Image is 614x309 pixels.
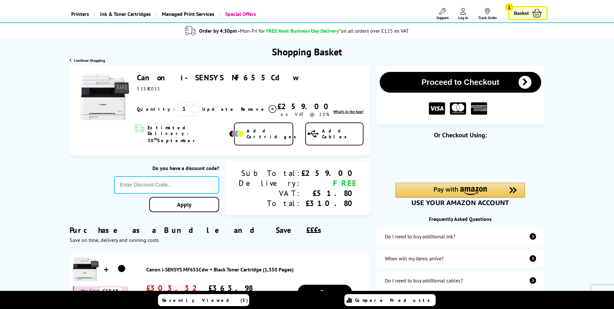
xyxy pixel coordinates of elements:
[146,283,202,293] span: £303.32
[239,188,301,198] div: VAT:
[429,102,445,115] img: VISA
[240,28,265,34] span: Mon-Fri for
[137,73,299,83] a: Canon i-SENSYS MF655Cdw
[199,28,265,34] span: Order by 4:30pm -
[94,6,156,22] a: Ink & Toner Cartridges
[341,28,409,34] div: on all orders over £125 ex VAT
[51,25,542,37] li: modal_delivery
[514,9,529,17] span: Basket
[156,6,219,22] a: Managed Print Services
[100,6,151,22] span: Ink & Toner Cartridges
[458,8,468,20] a: Log In
[74,58,105,63] span: Continue Shopping
[380,72,541,93] button: Proceed to Checkout
[436,15,449,20] span: Support
[99,287,122,295] span: £10.68
[298,285,352,299] a: Buy
[376,131,544,139] div: Or Checkout Using:
[376,249,544,268] a: items-arrive
[333,109,363,114] a: lnk_inthebox
[81,73,129,121] img: Canon i-SENSYS MF655Cdw
[478,8,497,20] a: Track Order
[137,106,175,112] span: Quantity:
[70,215,370,243] div: Purchase as a Bundle and Save £££s
[376,216,544,222] div: Frequently Asked Questions
[66,6,94,22] a: Printers
[505,3,513,11] span: 1
[301,168,357,178] div: £259.00
[385,277,463,284] div: Do I need to buy additional cables?
[376,271,544,290] a: additional-cables
[333,109,363,114] span: What's in the box?
[450,102,466,115] img: MASTER CARD
[471,102,487,115] img: American Express
[241,106,266,112] span: Remove
[355,297,433,303] span: Compare Products
[241,104,277,114] a: Delete item from your basket
[70,58,105,63] a: Continue Shopping
[114,176,219,194] input: Enter Discount Code...
[458,15,468,20] span: Log In
[239,168,301,178] div: Sub Total:
[508,6,548,20] a: Basket 1
[344,294,436,306] a: Compare Products
[149,197,219,212] a: Apply
[148,125,228,143] span: Estimated Delivery: 30 September
[70,237,370,243] div: Save on time, delivery and running costs
[73,256,99,282] img: Canon i-SENSYS MF655Cdw + Black Toner Cartridge (1,350 Pages)
[272,45,342,58] h1: Shopping Basket
[219,6,261,22] a: Special Offers
[301,178,357,188] div: FREE
[396,150,525,172] iframe: PayPal
[376,227,544,246] a: additional-ink
[239,198,301,208] div: Total:
[114,165,219,171] div: Do you have a discount code?
[247,128,300,140] span: Add Cartridges
[385,255,444,262] div: When will my items arrive?
[158,294,249,306] a: Recently Viewed (5)
[229,131,243,137] img: Add Cartridges
[114,261,130,277] img: Canon i-SENSYS MF655Cdw + Black Toner Cartridge (1,350 Pages)
[162,297,248,303] span: Recently Viewed (5)
[281,111,329,117] span: ex VAT @ 20%
[137,86,161,92] span: 5158C015
[301,188,357,198] div: £51.80
[208,283,252,293] span: £363.98
[277,101,333,111] div: £259.00
[436,8,449,20] a: Support
[239,178,301,188] div: Delivery:
[73,286,128,296] div: You Save
[146,266,367,273] a: Canon i-SENSYS MF655Cdw + Black Toner Cartridge (1,350 Pages)
[385,233,455,240] div: Do I need to buy additional ink?
[154,136,157,141] sup: th
[202,106,236,112] a: Update
[322,128,363,140] span: Add Cables
[266,28,341,34] span: FREE Next Business Day Delivery*
[301,198,357,208] div: £310.80
[396,183,525,205] div: Amazon Pay - Use your Amazon account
